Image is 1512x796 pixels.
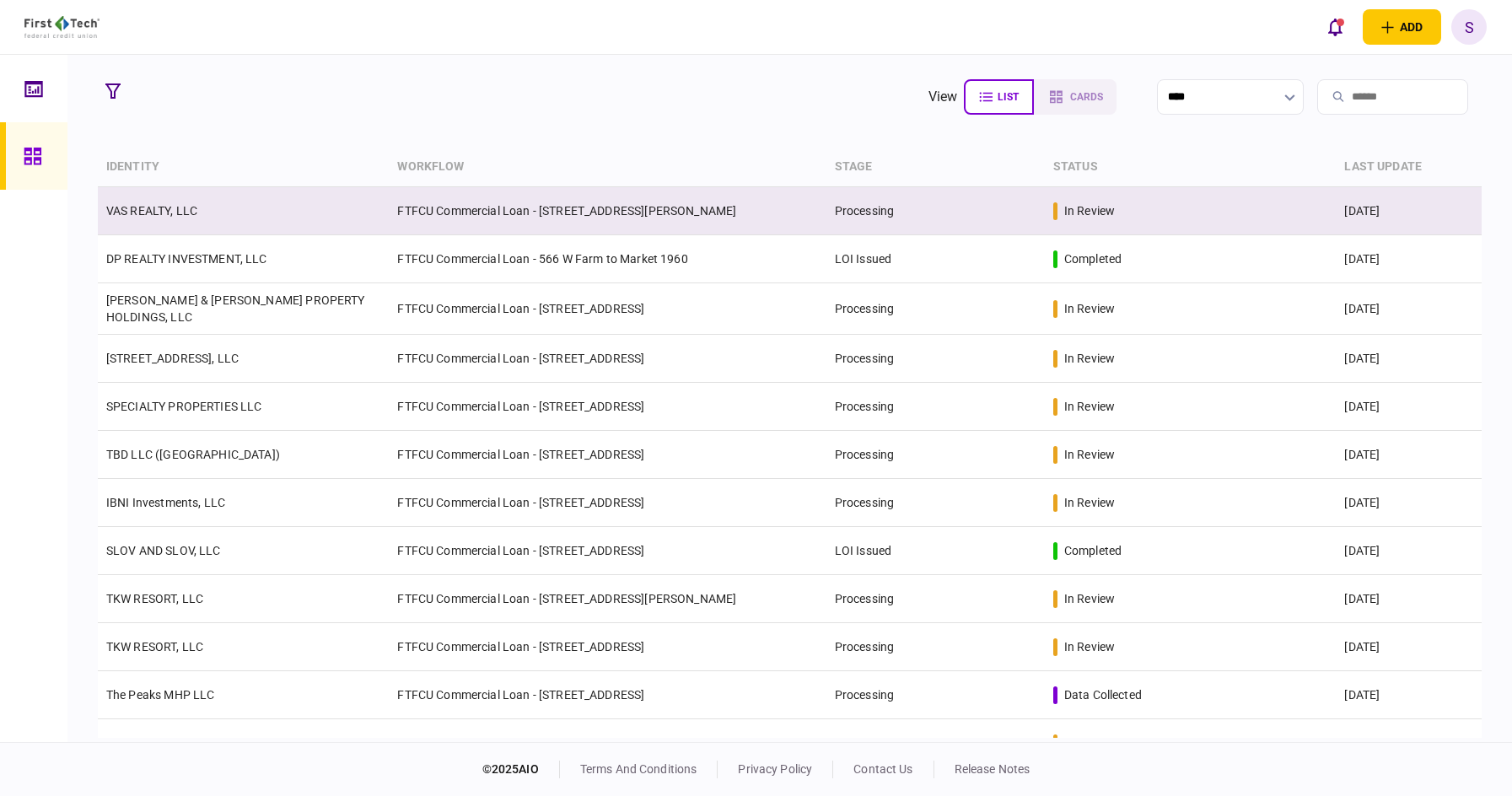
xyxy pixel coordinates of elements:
[106,293,365,324] a: [PERSON_NAME] & [PERSON_NAME] PROPERTY HOLDINGS, LLC
[389,235,826,283] td: FTFCU Commercial Loan - 566 W Farm to Market 1960
[1064,542,1122,559] div: completed
[826,187,1045,235] td: Processing
[389,431,826,479] td: FTFCU Commercial Loan - [STREET_ADDRESS]
[389,148,826,187] th: workflow
[1336,283,1482,335] td: [DATE]
[389,623,826,671] td: FTFCU Commercial Loan - [STREET_ADDRESS]
[1336,235,1482,283] td: [DATE]
[1336,671,1482,719] td: [DATE]
[98,148,390,187] th: identity
[1336,335,1482,383] td: [DATE]
[106,544,221,557] a: SLOV AND SLOV, LLC
[1070,91,1103,103] span: cards
[106,352,239,365] a: [STREET_ADDRESS], LLC
[106,448,280,461] a: TBD LLC ([GEOGRAPHIC_DATA])
[1064,590,1115,607] div: in review
[580,762,697,776] a: terms and conditions
[1363,9,1441,45] button: open adding identity options
[1336,187,1482,235] td: [DATE]
[389,479,826,527] td: FTFCU Commercial Loan - [STREET_ADDRESS]
[826,575,1045,623] td: Processing
[1336,148,1482,187] th: last update
[853,762,912,776] a: contact us
[1064,250,1122,267] div: completed
[738,762,812,776] a: privacy policy
[1064,350,1115,367] div: in review
[106,736,240,750] a: ASTRO PROPERTIES LLC
[389,527,826,575] td: FTFCU Commercial Loan - [STREET_ADDRESS]
[389,383,826,431] td: FTFCU Commercial Loan - [STREET_ADDRESS]
[389,335,826,383] td: FTFCU Commercial Loan - [STREET_ADDRESS]
[998,91,1019,103] span: list
[106,688,215,702] a: The Peaks MHP LLC
[826,431,1045,479] td: Processing
[826,335,1045,383] td: Processing
[389,187,826,235] td: FTFCU Commercial Loan - [STREET_ADDRESS][PERSON_NAME]
[826,623,1045,671] td: Processing
[826,148,1045,187] th: stage
[106,592,203,605] a: TKW RESORT, LLC
[106,252,267,266] a: DP REALTY INVESTMENT, LLC
[1336,431,1482,479] td: [DATE]
[826,479,1045,527] td: Processing
[826,283,1045,335] td: Processing
[482,761,560,778] div: © 2025 AIO
[1034,79,1117,115] button: cards
[964,79,1034,115] button: list
[1336,719,1482,767] td: [DATE]
[1336,623,1482,671] td: [DATE]
[955,762,1030,776] a: release notes
[826,527,1045,575] td: LOI Issued
[826,235,1045,283] td: LOI Issued
[826,719,1045,767] td: Processing
[1451,9,1487,45] button: S
[1064,494,1115,511] div: in review
[389,671,826,719] td: FTFCU Commercial Loan - [STREET_ADDRESS]
[1064,202,1115,219] div: in review
[24,16,100,38] img: client company logo
[826,671,1045,719] td: Processing
[1064,446,1115,463] div: in review
[1064,686,1142,703] div: data collected
[1336,479,1482,527] td: [DATE]
[106,400,262,413] a: SPECIALTY PROPERTIES LLC
[1336,527,1482,575] td: [DATE]
[826,383,1045,431] td: Processing
[1336,575,1482,623] td: [DATE]
[106,204,197,218] a: VAS REALTY, LLC
[389,575,826,623] td: FTFCU Commercial Loan - [STREET_ADDRESS][PERSON_NAME]
[106,640,203,653] a: TKW RESORT, LLC
[1317,9,1353,45] button: open notifications list
[1336,383,1482,431] td: [DATE]
[389,283,826,335] td: FTFCU Commercial Loan - [STREET_ADDRESS]
[106,496,225,509] a: IBNI Investments, LLC
[1064,398,1115,415] div: in review
[1045,148,1337,187] th: status
[1064,734,1115,751] div: in review
[1064,638,1115,655] div: in review
[928,87,958,107] div: view
[1064,300,1115,317] div: in review
[389,719,826,767] td: FTFCU Commercial Loan - [STREET_ADDRESS]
